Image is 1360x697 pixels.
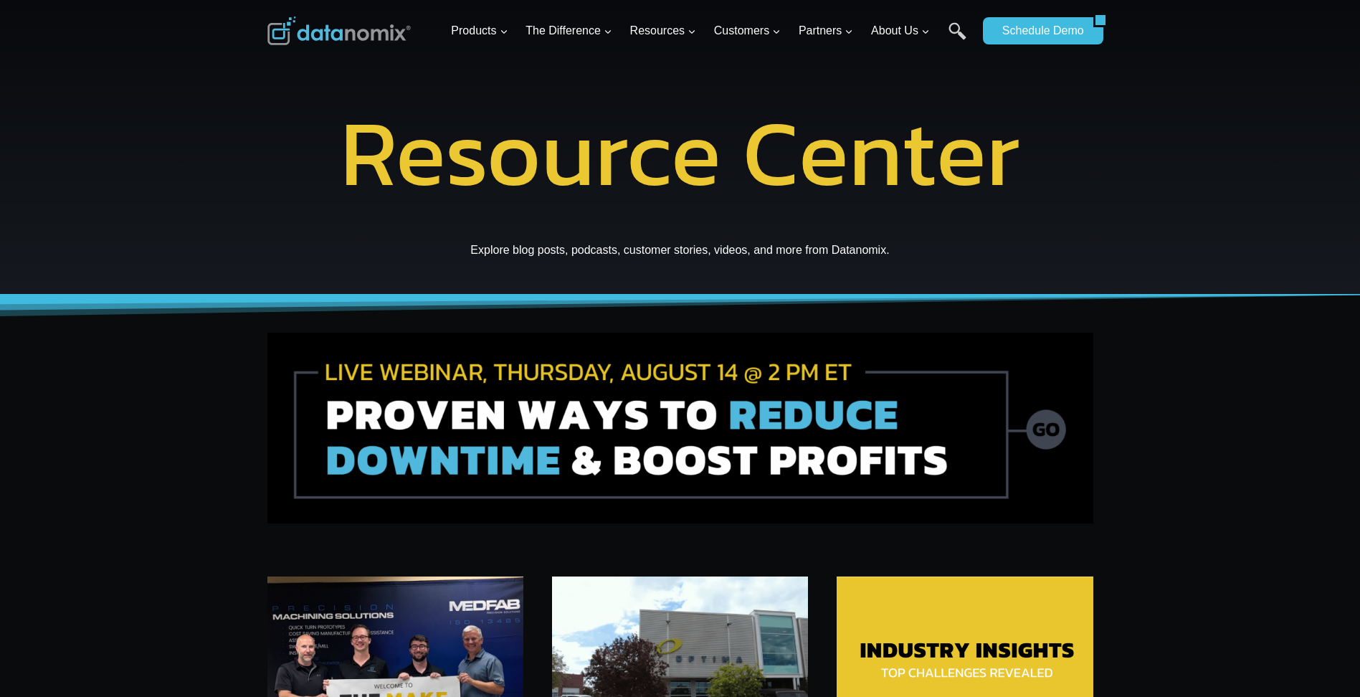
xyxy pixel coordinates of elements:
img: LIVE WEBINAR: Stop Losing Money: Proven Ways to Reduce Downtime and Boost Your Bottom Line [267,333,1093,523]
nav: Primary Navigation [445,8,976,54]
span: Explore blog posts, podcasts, customer stories, videos, and more from Datanomix. [470,244,889,256]
span: About Us [871,22,930,40]
span: Resources [630,22,696,40]
span: Customers [714,22,781,40]
span: Partners [799,22,853,40]
span: Products [451,22,508,40]
span: The Difference [526,22,612,40]
h1: Resource Center [285,110,1076,194]
img: Datanomix [267,16,411,45]
a: Schedule Demo [983,17,1093,44]
a: Search [948,22,966,54]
